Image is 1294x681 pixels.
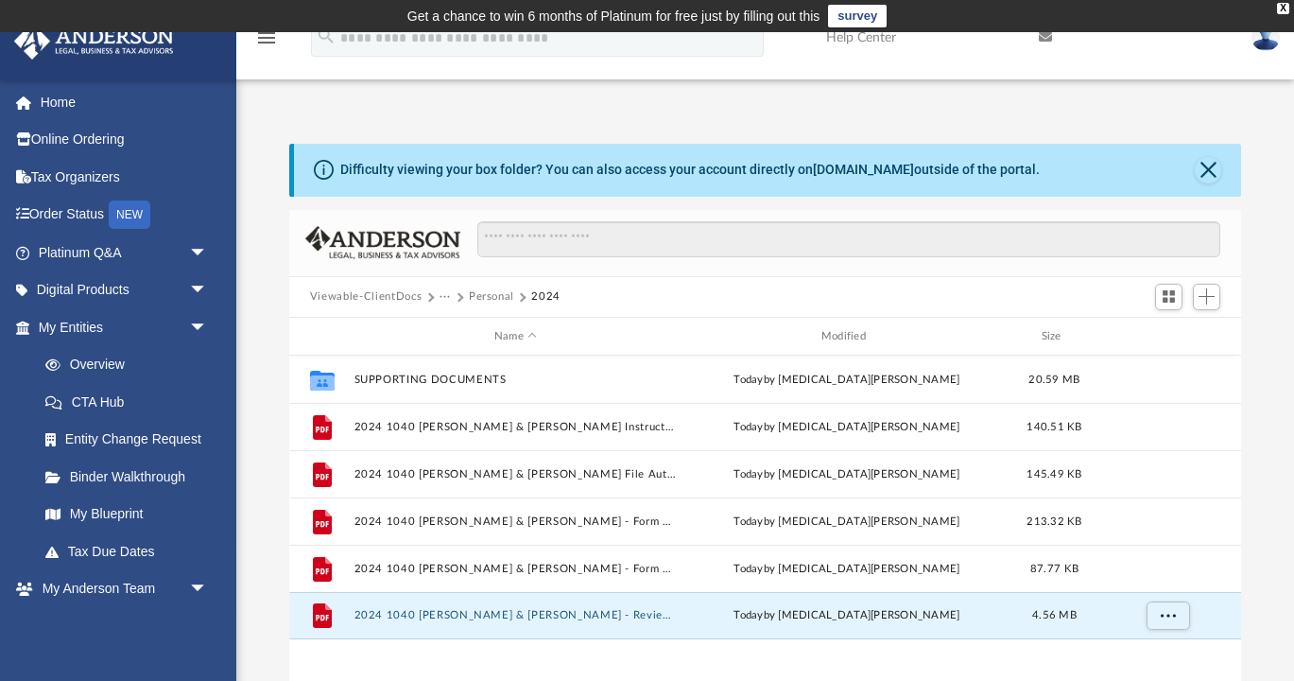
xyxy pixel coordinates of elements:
[255,36,278,49] a: menu
[477,221,1220,257] input: Search files and folders
[354,563,677,575] button: 2024 1040 [PERSON_NAME] & [PERSON_NAME] - Form 1040-V payment voucher.pdf
[13,271,236,309] a: Digital Productsarrow_drop_down
[1100,328,1233,345] div: id
[26,421,236,459] a: Entity Change Request
[685,419,1009,436] div: by [MEDICAL_DATA][PERSON_NAME]
[13,308,236,346] a: My Entitiesarrow_drop_down
[813,162,914,177] a: [DOMAIN_NAME]
[531,288,561,306] button: 2024
[189,271,227,310] span: arrow_drop_down
[1028,375,1079,385] span: 20.59 MB
[733,469,763,480] span: today
[733,516,763,527] span: today
[255,26,278,49] i: menu
[26,458,236,496] a: Binder Walkthrough
[26,533,236,570] a: Tax Due Dates
[1193,284,1221,310] button: Add
[13,570,227,608] a: My Anderson Teamarrow_drop_down
[685,561,1009,578] div: by [MEDICAL_DATA][PERSON_NAME]
[13,158,236,196] a: Tax Organizers
[1277,3,1289,14] div: close
[685,372,1009,389] div: by [MEDICAL_DATA][PERSON_NAME]
[189,234,227,272] span: arrow_drop_down
[685,466,1009,483] div: by [MEDICAL_DATA][PERSON_NAME]
[13,121,236,159] a: Online Ordering
[685,514,1009,531] div: by [MEDICAL_DATA][PERSON_NAME]
[685,608,1009,625] div: by [MEDICAL_DATA][PERSON_NAME]
[1251,24,1280,51] img: User Pic
[26,607,217,645] a: My Anderson Team
[13,196,236,235] a: Order StatusNEW
[316,26,336,46] i: search
[354,374,677,386] button: SUPPORTING DOCUMENTS
[684,328,1008,345] div: Modified
[828,5,887,27] a: survey
[340,160,1040,180] div: Difficulty viewing your box folder? You can also access your account directly on outside of the p...
[13,234,236,271] a: Platinum Q&Aarrow_drop_down
[1032,611,1077,621] span: 4.56 MB
[26,383,236,421] a: CTA Hub
[1027,422,1081,432] span: 140.51 KB
[26,346,236,384] a: Overview
[189,570,227,609] span: arrow_drop_down
[440,288,452,306] button: ···
[1027,469,1081,480] span: 145.49 KB
[407,5,820,27] div: Get a chance to win 6 months of Platinum for free just by filling out this
[1195,157,1221,183] button: Close
[354,468,677,480] button: 2024 1040 [PERSON_NAME] & [PERSON_NAME] File Authorization - Please sign.pdf
[354,610,677,622] button: 2024 1040 [PERSON_NAME] & [PERSON_NAME] - Review Copy.pdf
[354,515,677,528] button: 2024 1040 [PERSON_NAME] & [PERSON_NAME] - Form 1040-ES payment voucher.pdf
[1155,284,1183,310] button: Switch to Grid View
[310,288,422,306] button: Viewable-ClientDocs
[733,422,763,432] span: today
[733,611,763,621] span: today
[733,375,763,385] span: today
[1030,564,1078,574] span: 87.77 KB
[1016,328,1092,345] div: Size
[9,23,180,60] img: Anderson Advisors Platinum Portal
[298,328,345,345] div: id
[469,288,514,306] button: Personal
[733,564,763,574] span: today
[189,308,227,347] span: arrow_drop_down
[1027,516,1081,527] span: 213.32 KB
[13,83,236,121] a: Home
[26,496,227,533] a: My Blueprint
[353,328,676,345] div: Name
[354,421,677,433] button: 2024 1040 [PERSON_NAME] & [PERSON_NAME] Instructions.pdf
[109,201,150,229] div: NEW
